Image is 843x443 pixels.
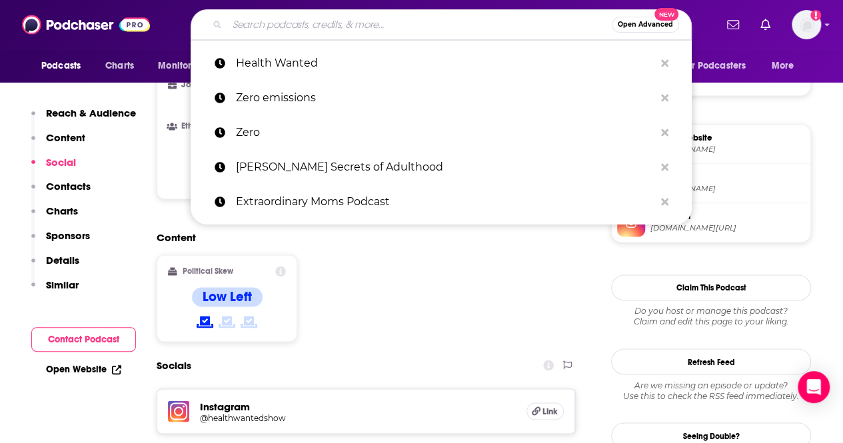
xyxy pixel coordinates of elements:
p: Health Wanted [236,46,654,81]
span: Podcasts [41,57,81,75]
a: Official Website[DOMAIN_NAME] [617,130,805,158]
button: Details [31,254,79,278]
button: Show More [168,163,564,188]
h5: Instagram [200,400,516,412]
img: iconImage [168,400,189,422]
a: Zero [191,115,692,150]
button: Sponsors [31,229,90,254]
a: Open Website [46,364,121,375]
span: omnycontent.com [650,184,805,194]
button: Reach & Audience [31,107,136,131]
p: Zero emissions [236,81,654,115]
button: Claim This Podcast [611,274,811,300]
span: Do you host or manage this podcast? [611,306,811,316]
span: Instagram [650,211,805,222]
span: Link [542,406,558,416]
a: Extraordinary Moms Podcast [191,185,692,219]
img: User Profile [792,10,821,39]
button: Contact Podcast [31,327,136,352]
button: Charts [31,205,78,229]
p: Gretchen Rubin's Secrets of Adulthood [236,150,654,185]
button: Refresh Feed [611,348,811,374]
img: Podchaser - Follow, Share and Rate Podcasts [22,12,150,37]
h2: Socials [157,352,191,378]
a: [PERSON_NAME] Secrets of Adulthood [191,150,692,185]
span: Logged in as hannahnewlon [792,10,821,39]
span: Charts [105,57,134,75]
a: Instagram[DOMAIN_NAME][URL] [617,209,805,236]
p: Content [46,131,85,144]
span: Official Website [650,132,805,144]
p: Social [46,156,76,169]
p: Charts [46,205,78,217]
span: Monitoring [158,57,205,75]
button: Show profile menu [792,10,821,39]
h3: Jobs [168,81,246,89]
p: Zero [236,115,654,150]
button: open menu [149,53,223,79]
button: open menu [32,53,98,79]
button: Content [31,131,85,156]
a: Show notifications dropdown [722,13,744,36]
svg: Add a profile image [810,10,821,21]
p: Details [46,254,79,266]
span: RSS Feed [650,171,805,183]
div: Claim and edit this page to your liking. [611,306,811,327]
div: Search podcasts, credits, & more... [191,9,692,40]
h3: Ethnicities [168,122,246,131]
button: Open AdvancedNew [612,17,679,33]
span: New [654,8,678,21]
div: Are we missing an episode or update? Use this to check the RSS feed immediately. [611,380,811,401]
h5: @healthwantedshow [200,412,413,422]
a: Link [526,402,564,420]
a: Show notifications dropdown [755,13,776,36]
p: Reach & Audience [46,107,136,119]
a: Zero emissions [191,81,692,115]
p: Contacts [46,180,91,193]
a: Health Wanted [191,46,692,81]
a: Charts [97,53,142,79]
span: For Podcasters [682,57,746,75]
button: Similar [31,278,79,303]
button: Social [31,156,76,181]
span: More [772,57,794,75]
a: @healthwantedshow [200,412,516,422]
p: Similar [46,278,79,291]
div: Open Intercom Messenger [798,371,830,403]
button: open menu [673,53,765,79]
span: instagram.com/healthwantedshow [650,223,805,233]
span: Open Advanced [618,21,673,28]
h2: Content [157,231,565,244]
h4: Low Left [203,288,252,305]
input: Search podcasts, credits, & more... [227,14,612,35]
p: Sponsors [46,229,90,242]
a: RSS Feed[DOMAIN_NAME] [617,169,805,197]
span: wabe.org [650,145,805,155]
button: open menu [762,53,811,79]
h2: Political Skew [183,266,233,276]
p: Extraordinary Moms Podcast [236,185,654,219]
button: Contacts [31,180,91,205]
